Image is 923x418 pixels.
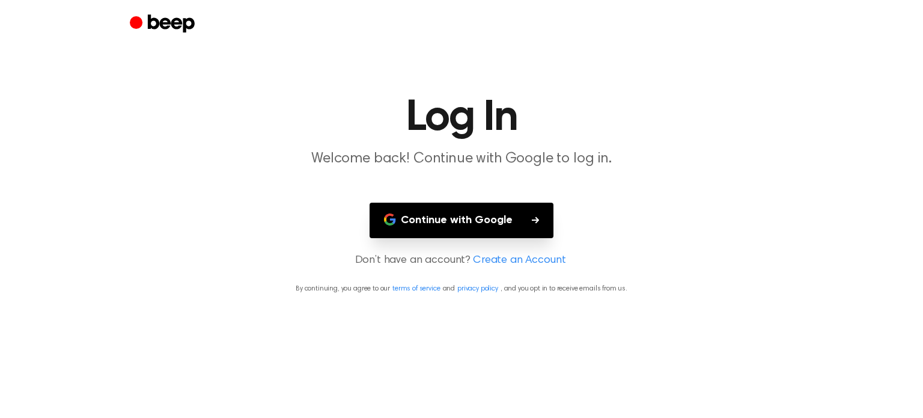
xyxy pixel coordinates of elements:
[392,285,440,292] a: terms of service
[457,285,498,292] a: privacy policy
[473,253,565,269] a: Create an Account
[14,253,909,269] p: Don’t have an account?
[370,203,553,238] button: Continue with Google
[154,96,769,140] h1: Log In
[14,283,909,294] p: By continuing, you agree to our and , and you opt in to receive emails from us.
[231,149,692,169] p: Welcome back! Continue with Google to log in.
[130,13,198,36] a: Beep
